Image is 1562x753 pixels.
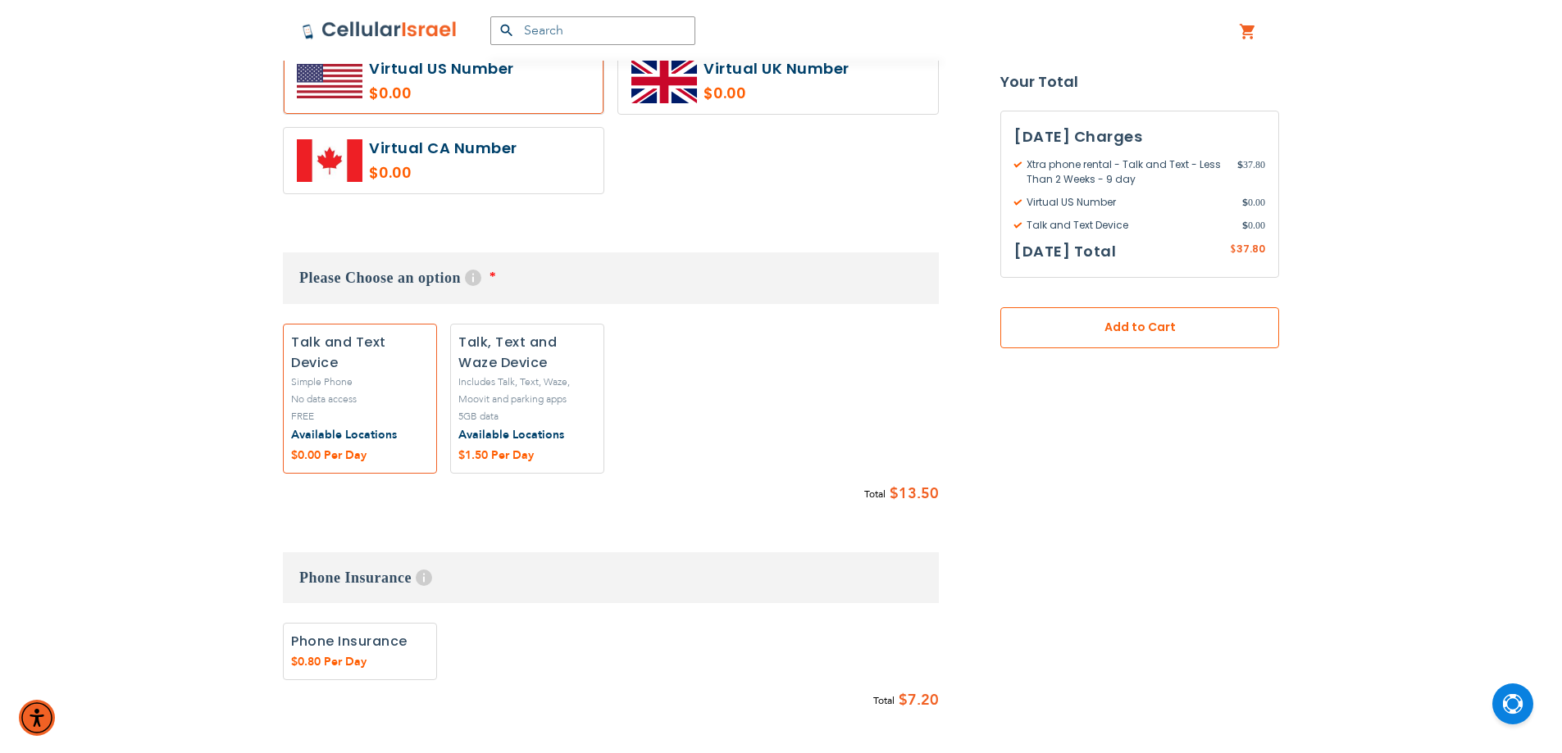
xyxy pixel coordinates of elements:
h3: [DATE] Charges [1014,125,1265,149]
div: Accessibility Menu [19,700,55,736]
a: Available Locations [291,427,397,442]
span: Help [416,569,432,586]
img: Cellular Israel Logo [302,20,458,40]
h3: Please Choose an option [283,252,939,304]
strong: Your Total [1000,70,1279,94]
span: $ [1237,157,1243,172]
span: 0.00 [1242,195,1265,210]
span: Talk and Text Device [1014,218,1242,233]
span: $ [1230,243,1236,257]
span: Add to Cart [1054,320,1225,337]
span: $ [1242,195,1248,210]
span: 0.00 [1242,218,1265,233]
span: Xtra phone rental - Talk and Text - Less Than 2 Weeks - 9 day [1014,157,1237,187]
span: 7.20 [908,688,939,713]
span: 37.80 [1237,157,1265,187]
a: Available Locations [458,427,564,442]
h3: [DATE] Total [1014,239,1116,264]
span: $ [1242,218,1248,233]
input: Search [490,16,695,45]
span: 13.50 [899,482,939,506]
h3: Phone Insurance [283,552,939,603]
button: Add to Cart [1000,307,1279,348]
span: $ [899,688,908,713]
span: 37.80 [1236,242,1265,256]
span: $ [890,482,899,506]
span: Total [864,486,886,503]
span: Help [465,270,481,286]
span: Total [873,692,895,710]
span: Virtual US Number [1014,195,1242,210]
